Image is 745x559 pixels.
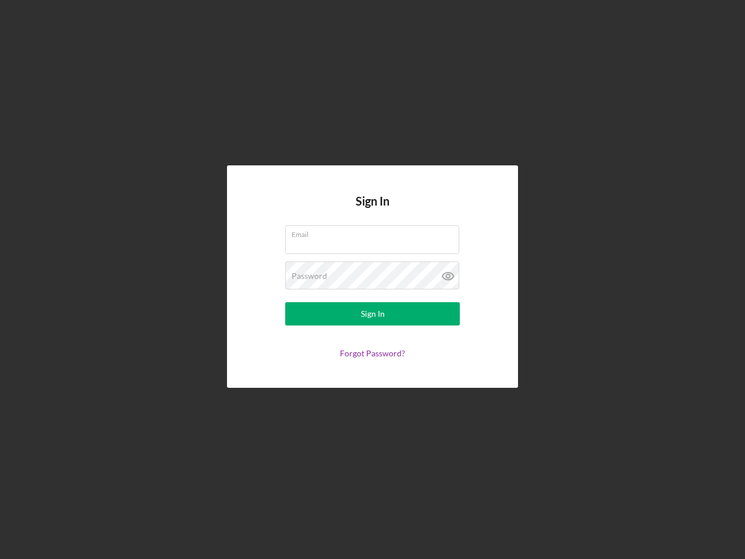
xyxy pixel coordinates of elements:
label: Email [292,226,459,239]
h4: Sign In [356,194,389,225]
a: Forgot Password? [340,348,405,358]
button: Sign In [285,302,460,326]
div: Sign In [361,302,385,326]
label: Password [292,271,327,281]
